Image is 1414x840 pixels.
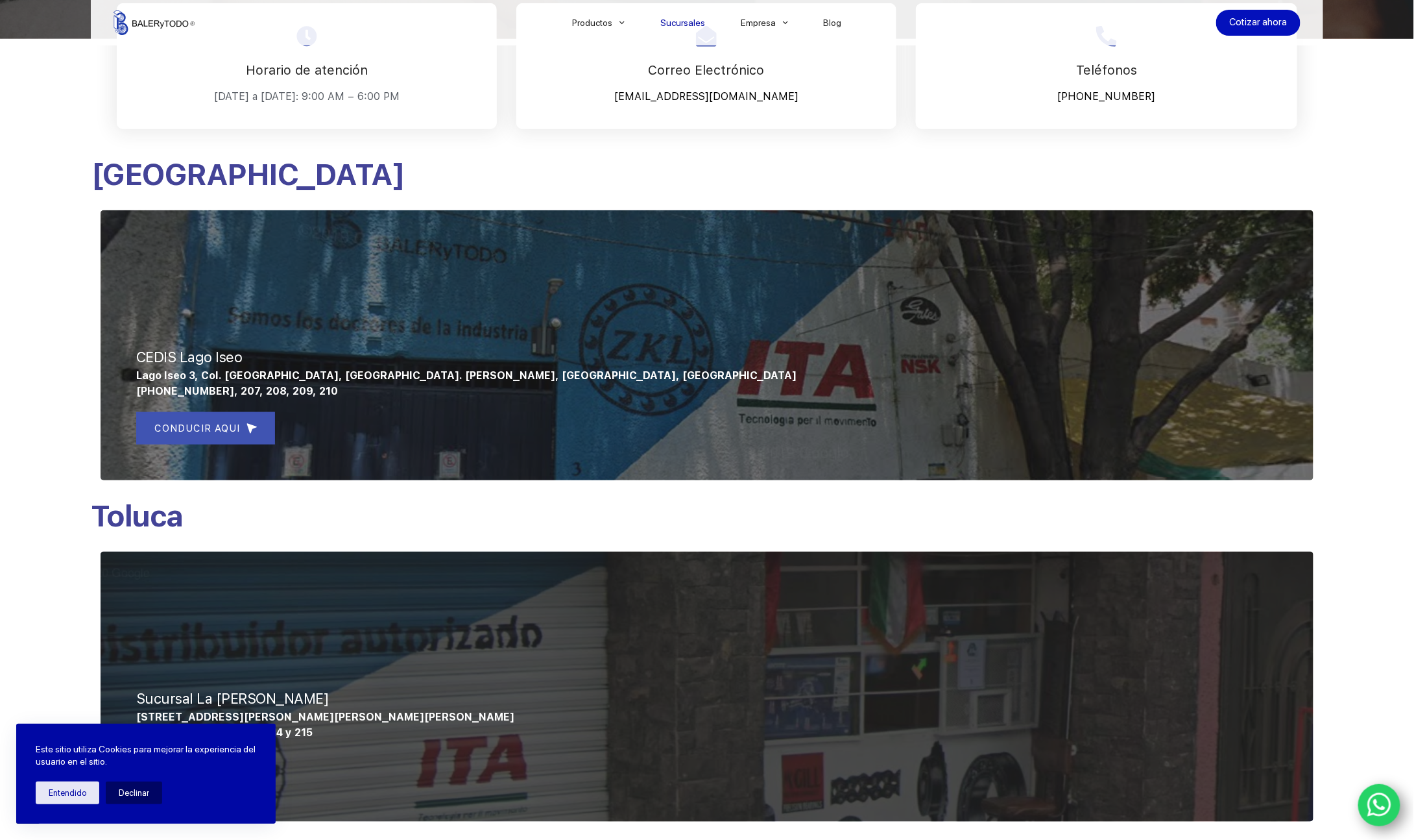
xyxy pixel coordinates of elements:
[533,87,880,106] p: [EMAIL_ADDRESS][DOMAIN_NAME]
[214,90,400,103] span: [DATE] a [DATE]: 9:00 AM – 6:00 PM
[1076,62,1137,78] span: Teléfonos
[649,62,765,78] span: Correo Electrónico
[932,87,1281,106] p: [PHONE_NUMBER]
[36,782,99,804] button: Entendido
[136,711,514,723] span: [STREET_ADDRESS][PERSON_NAME][PERSON_NAME][PERSON_NAME]
[136,690,330,707] span: Sucursal La [PERSON_NAME]
[91,498,183,534] span: Toluca
[106,782,162,804] button: Declinar
[136,369,797,382] span: Lago Iseo 3, Col. [GEOGRAPHIC_DATA], [GEOGRAPHIC_DATA]. [PERSON_NAME], [GEOGRAPHIC_DATA], [GEOGRA...
[136,385,338,397] span: [PHONE_NUMBER], 207, 208, 209, 210
[114,10,195,35] img: Balerytodo
[136,349,243,365] span: CEDIS Lago Iseo
[91,156,405,192] span: [GEOGRAPHIC_DATA]
[136,412,275,445] a: CONDUCIR AQUI
[1358,784,1401,827] a: WhatsApp
[36,743,256,769] p: Este sitio utiliza Cookies para mejorar la experiencia del usuario en el sitio.
[1216,10,1300,36] a: Cotizar ahora
[246,62,368,78] span: Horario de atención
[154,421,240,436] span: CONDUCIR AQUI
